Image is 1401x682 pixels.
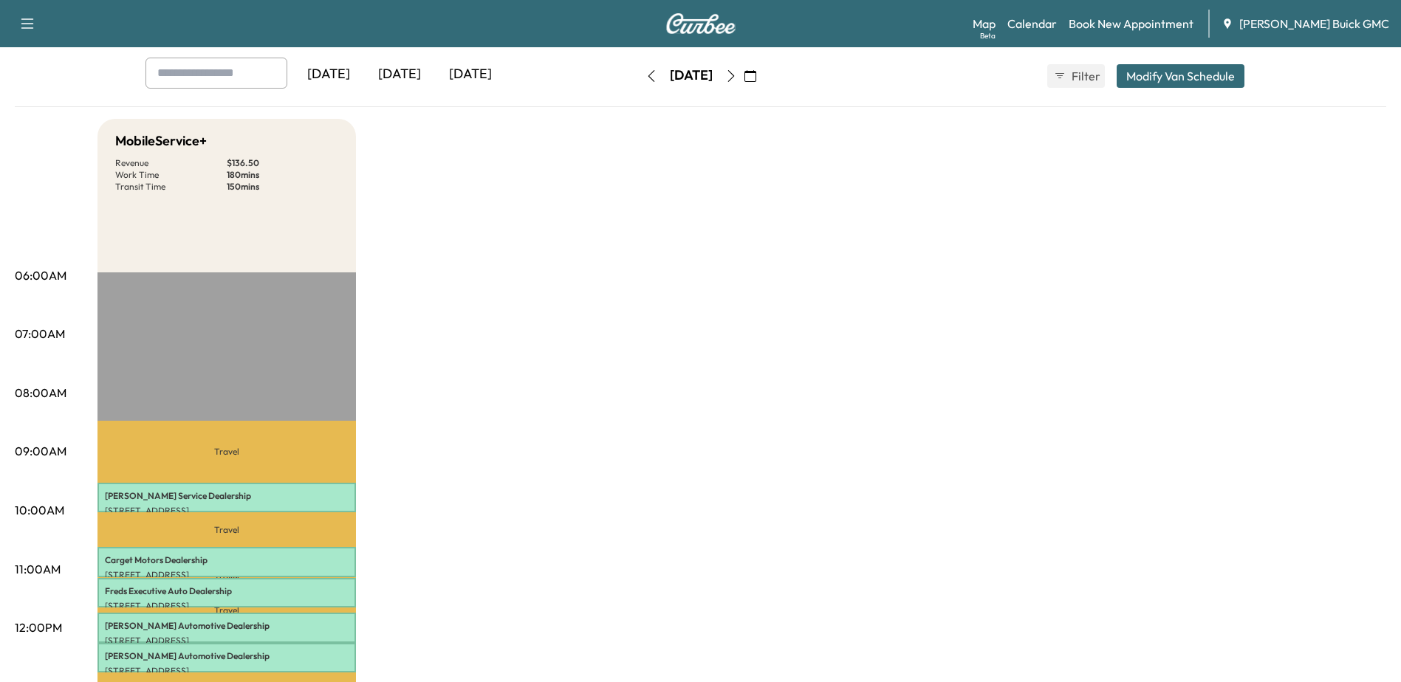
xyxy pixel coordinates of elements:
[97,607,356,613] p: Travel
[1047,64,1105,88] button: Filter
[973,15,996,32] a: MapBeta
[15,619,62,636] p: 12:00PM
[115,181,227,193] p: Transit Time
[670,66,713,85] div: [DATE]
[105,620,349,632] p: [PERSON_NAME] Automotive Dealership
[1072,67,1098,85] span: Filter
[105,665,349,677] p: [STREET_ADDRESS]
[105,505,349,517] p: [STREET_ADDRESS]
[980,30,996,41] div: Beta
[15,501,64,519] p: 10:00AM
[364,58,435,92] div: [DATE]
[105,650,349,662] p: [PERSON_NAME] Automotive Dealership
[293,58,364,92] div: [DATE]
[97,512,356,547] p: Travel
[115,157,227,169] p: Revenue
[15,325,65,342] p: 07:00AM
[105,585,349,597] p: Freds Executive Auto Dealership
[15,442,66,460] p: 09:00AM
[97,421,356,482] p: Travel
[15,560,61,578] p: 11:00AM
[1239,15,1389,32] span: [PERSON_NAME] Buick GMC
[435,58,506,92] div: [DATE]
[105,635,349,647] p: [STREET_ADDRESS]
[227,157,338,169] p: $ 136.50
[115,169,227,181] p: Work Time
[97,577,356,578] p: Travel
[105,554,349,566] p: Carget Motors Dealership
[1007,15,1057,32] a: Calendar
[1117,64,1244,88] button: Modify Van Schedule
[227,169,338,181] p: 180 mins
[105,600,349,612] p: [STREET_ADDRESS]
[115,131,207,151] h5: MobileService+
[15,384,66,402] p: 08:00AM
[1069,15,1193,32] a: Book New Appointment
[227,181,338,193] p: 150 mins
[15,266,66,284] p: 06:00AM
[105,569,349,581] p: [STREET_ADDRESS]
[665,13,736,34] img: Curbee Logo
[105,490,349,502] p: [PERSON_NAME] Service Dealership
